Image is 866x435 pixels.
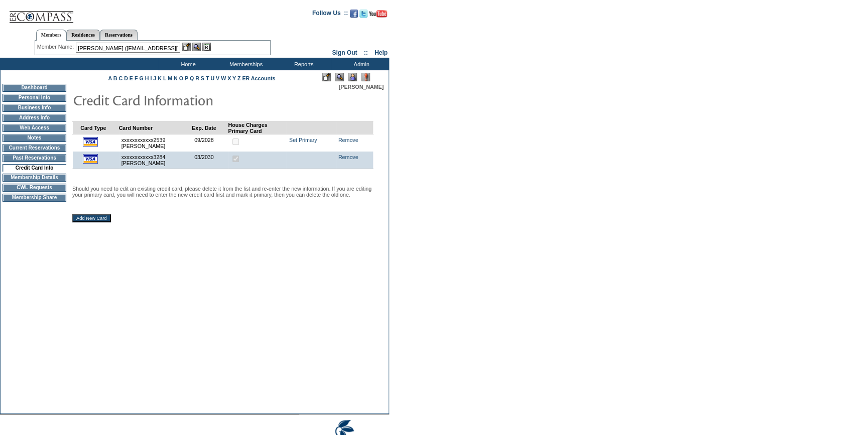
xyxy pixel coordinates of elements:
a: T [206,75,209,81]
a: Reservations [100,30,138,40]
img: icon_cc_visa.gif [83,137,98,147]
td: xxxxxxxxxxxx3284 [PERSON_NAME] [119,152,192,169]
a: Remove [338,137,358,143]
span: :: [364,49,368,56]
a: Q [190,75,194,81]
img: Edit Mode [322,73,331,81]
a: W [221,75,226,81]
td: xxxxxxxxxxxx2539 [PERSON_NAME] [119,134,192,152]
td: Dashboard [3,84,66,92]
td: Personal Info [3,94,66,102]
a: C [118,75,122,81]
a: V [216,75,219,81]
input: Add New Card [72,214,111,222]
img: Become our fan on Facebook [350,10,358,18]
td: Address Info [3,114,66,122]
p: Should you need to edit an existing credit card, please delete it from the list and re-enter the ... [72,186,374,198]
span: [PERSON_NAME] [339,84,384,90]
img: Impersonate [348,73,357,81]
a: Y [232,75,236,81]
a: Residences [66,30,100,40]
td: Card Type [80,121,118,134]
td: Web Access [3,124,66,132]
td: Current Reservations [3,144,66,152]
a: E [130,75,133,81]
a: P [185,75,188,81]
img: pgTtlCreditCardInfo.gif [73,90,274,110]
a: F [135,75,138,81]
td: Admin [331,58,389,70]
td: Credit Card Info [3,164,66,172]
a: Sign Out [332,49,357,56]
a: N [174,75,178,81]
td: Follow Us :: [312,9,348,21]
td: Membership Details [3,174,66,182]
a: R [195,75,199,81]
img: Follow us on Twitter [359,10,367,18]
td: Membership Share [3,194,66,202]
td: House Charges Primary Card [228,121,286,134]
a: Help [375,49,388,56]
a: Set Primary [289,137,317,143]
a: J [153,75,156,81]
a: I [150,75,152,81]
img: Subscribe to our YouTube Channel [369,10,387,18]
a: B [113,75,117,81]
a: S [201,75,204,81]
td: Notes [3,134,66,142]
img: View [192,43,201,51]
img: Reservations [202,43,211,51]
div: Member Name: [37,43,76,51]
td: Card Number [119,121,192,134]
a: U [210,75,214,81]
a: K [158,75,162,81]
img: b_edit.gif [182,43,191,51]
td: 03/2030 [192,152,228,169]
td: Past Reservations [3,154,66,162]
img: Log Concern/Member Elevation [361,73,370,81]
td: 09/2028 [192,134,228,152]
a: A [108,75,112,81]
a: H [145,75,149,81]
a: O [179,75,183,81]
a: ER Accounts [242,75,275,81]
img: icon_cc_visa.gif [83,154,98,164]
a: G [139,75,143,81]
td: Business Info [3,104,66,112]
a: D [124,75,128,81]
td: Home [158,58,216,70]
a: Z [237,75,241,81]
a: Members [36,30,67,41]
td: Exp. Date [192,121,228,134]
a: M [168,75,172,81]
img: View Mode [335,73,344,81]
td: Memberships [216,58,274,70]
a: L [163,75,166,81]
img: Compass Home [9,3,74,23]
td: Reports [274,58,331,70]
a: X [227,75,231,81]
td: CWL Requests [3,184,66,192]
a: Subscribe to our YouTube Channel [369,13,387,19]
a: Become our fan on Facebook [350,13,358,19]
a: Follow us on Twitter [359,13,367,19]
a: Remove [338,154,358,160]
